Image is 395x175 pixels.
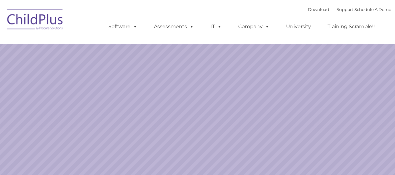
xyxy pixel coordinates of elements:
a: Support [337,7,353,12]
font: | [308,7,391,12]
a: IT [204,20,228,33]
a: Assessments [148,20,200,33]
img: ChildPlus by Procare Solutions [4,5,67,36]
a: Software [102,20,144,33]
a: Company [232,20,276,33]
a: Training Scramble!! [321,20,381,33]
a: Schedule A Demo [354,7,391,12]
a: Download [308,7,329,12]
a: University [280,20,317,33]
